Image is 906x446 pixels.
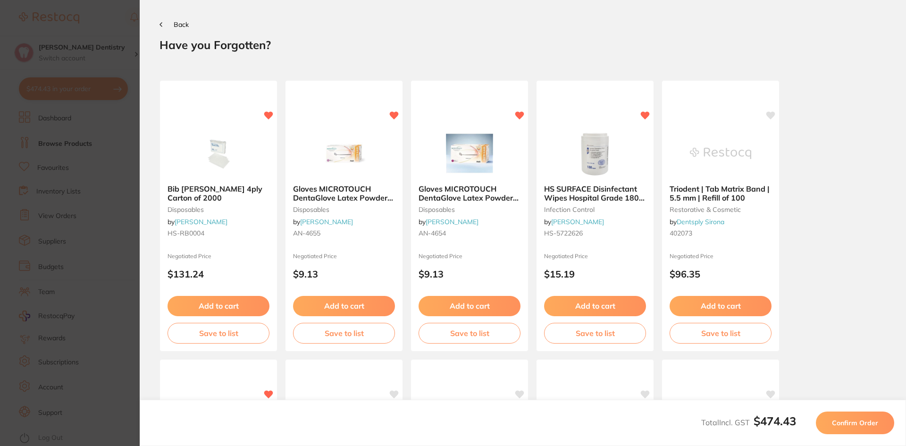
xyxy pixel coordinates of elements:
[168,218,227,226] span: by
[300,218,353,226] a: [PERSON_NAME]
[701,418,796,427] span: Total Incl. GST
[544,218,604,226] span: by
[419,296,520,316] button: Add to cart
[677,218,724,226] a: Dentsply Sirona
[544,323,646,344] button: Save to list
[313,130,375,177] img: Gloves MICROTOUCH DentaGlove Latex Powder Free Medium x 100
[544,206,646,213] small: infection control
[754,414,796,428] b: $474.43
[690,130,751,177] img: Triodent | Tab Matrix Band | 5.5 mm | Refill of 100
[816,412,894,434] button: Confirm Order
[670,296,772,316] button: Add to cart
[419,269,520,279] p: $9.13
[293,185,395,202] b: Gloves MICROTOUCH DentaGlove Latex Powder Free Medium x 100
[419,323,520,344] button: Save to list
[544,296,646,316] button: Add to cart
[168,323,269,344] button: Save to list
[419,206,520,213] small: disposables
[544,269,646,279] p: $15.19
[419,185,520,202] b: Gloves MICROTOUCH DentaGlove Latex Powder Free Small x 100
[293,269,395,279] p: $9.13
[168,185,269,202] b: Bib HENRY SCHEIN 4ply Carton of 2000
[168,269,269,279] p: $131.24
[426,218,478,226] a: [PERSON_NAME]
[168,206,269,213] small: disposables
[174,20,189,29] span: Back
[293,296,395,316] button: Add to cart
[544,185,646,202] b: HS SURFACE Disinfectant Wipes Hospital Grade 180 Tub
[564,130,626,177] img: HS SURFACE Disinfectant Wipes Hospital Grade 180 Tub
[670,253,772,260] small: Negotiated Price
[670,229,772,237] small: 402073
[544,253,646,260] small: Negotiated Price
[551,218,604,226] a: [PERSON_NAME]
[168,229,269,237] small: HS-RB0004
[544,229,646,237] small: HS-5722626
[168,253,269,260] small: Negotiated Price
[159,21,189,28] button: Back
[419,218,478,226] span: by
[293,218,353,226] span: by
[419,229,520,237] small: AN-4654
[293,323,395,344] button: Save to list
[670,185,772,202] b: Triodent | Tab Matrix Band | 5.5 mm | Refill of 100
[293,253,395,260] small: Negotiated Price
[159,38,886,52] h2: Have you Forgotten?
[670,323,772,344] button: Save to list
[670,206,772,213] small: restorative & cosmetic
[832,419,878,427] span: Confirm Order
[168,296,269,316] button: Add to cart
[293,229,395,237] small: AN-4655
[419,253,520,260] small: Negotiated Price
[670,218,724,226] span: by
[175,218,227,226] a: [PERSON_NAME]
[670,269,772,279] p: $96.35
[293,206,395,213] small: disposables
[188,130,249,177] img: Bib HENRY SCHEIN 4ply Carton of 2000
[439,130,500,177] img: Gloves MICROTOUCH DentaGlove Latex Powder Free Small x 100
